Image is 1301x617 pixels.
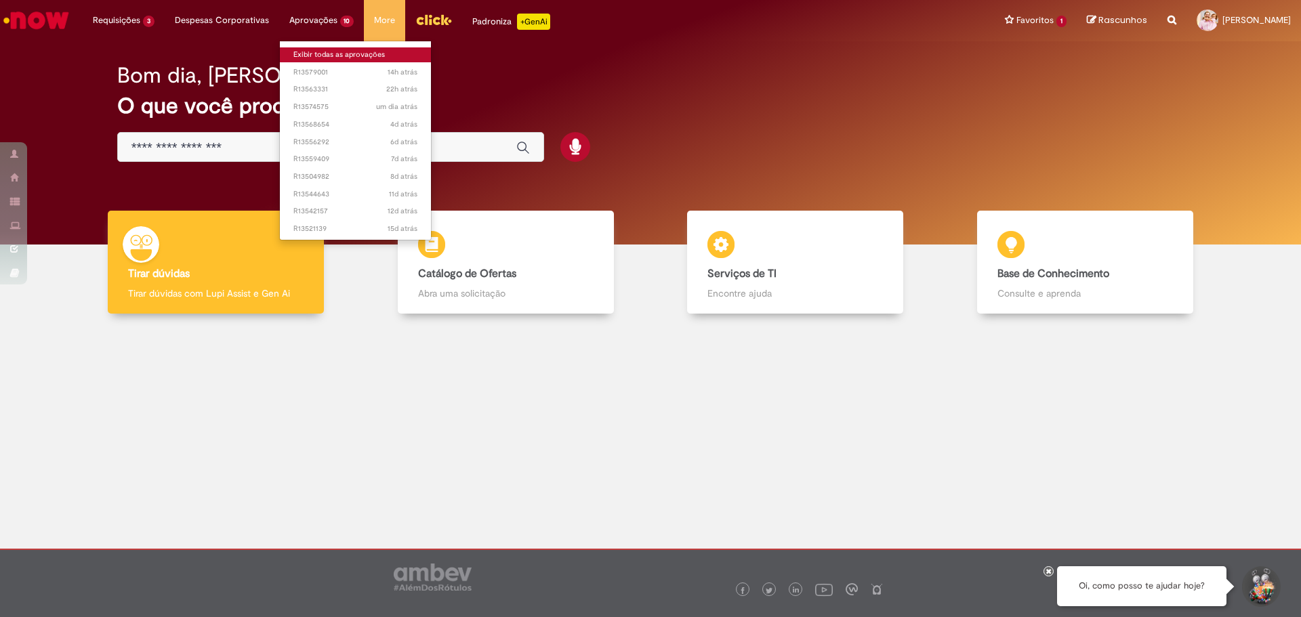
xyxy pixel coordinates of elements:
span: 4d atrás [390,119,417,129]
time: 15/09/2025 16:19:43 [388,224,417,234]
a: Exibir todas as aprovações [280,47,432,62]
span: R13563331 [293,84,418,95]
span: R13521139 [293,224,418,234]
h2: Bom dia, [PERSON_NAME] [117,64,377,87]
p: Encontre ajuda [707,286,883,300]
b: Base de Conhecimento [997,267,1109,280]
span: R13544643 [293,189,418,200]
span: 7d atrás [391,154,417,164]
img: logo_footer_naosei.png [871,583,883,595]
span: 3 [143,16,154,27]
p: Tirar dúvidas com Lupi Assist e Gen Ai [128,286,304,300]
time: 23/09/2025 14:39:26 [391,154,417,164]
p: Consulte e aprenda [997,286,1173,300]
a: Aberto R13521139 : [280,221,432,236]
time: 26/09/2025 13:10:09 [390,119,417,129]
time: 18/09/2025 17:19:08 [388,206,417,216]
b: Tirar dúvidas [128,267,190,280]
time: 29/09/2025 04:38:23 [376,102,417,112]
span: Despesas Corporativas [175,14,269,27]
a: Aberto R13563331 : [280,82,432,97]
a: Aberto R13568654 : [280,117,432,132]
span: Favoritos [1016,14,1054,27]
a: Aberto R13559409 : [280,152,432,167]
img: logo_footer_facebook.png [739,587,746,594]
span: More [374,14,395,27]
img: logo_footer_twitter.png [766,587,772,594]
span: R13559409 [293,154,418,165]
span: um dia atrás [376,102,417,112]
img: ServiceNow [1,7,71,34]
ul: Aprovações [279,41,432,240]
button: Iniciar Conversa de Suporte [1240,566,1281,607]
img: logo_footer_youtube.png [815,580,833,598]
span: 6d atrás [390,137,417,147]
span: Aprovações [289,14,337,27]
p: Abra uma solicitação [418,286,594,300]
img: logo_footer_linkedin.png [793,587,800,595]
a: Tirar dúvidas Tirar dúvidas com Lupi Assist e Gen Ai [71,211,361,314]
span: R13579001 [293,67,418,78]
a: Base de Conhecimento Consulte e aprenda [941,211,1231,314]
span: 8d atrás [390,171,417,182]
span: 11d atrás [389,189,417,199]
span: 1 [1056,16,1067,27]
a: Aberto R13579001 : [280,65,432,80]
a: Rascunhos [1087,14,1147,27]
img: logo_footer_workplace.png [846,583,858,595]
time: 29/09/2025 11:05:59 [386,84,417,94]
span: R13504982 [293,171,418,182]
span: R13568654 [293,119,418,130]
span: Rascunhos [1098,14,1147,26]
span: [PERSON_NAME] [1222,14,1291,26]
a: Aberto R13544643 : [280,187,432,202]
h2: O que você procura hoje? [117,94,1184,118]
img: logo_footer_ambev_rotulo_gray.png [394,563,472,591]
span: Requisições [93,14,140,27]
span: R13542157 [293,206,418,217]
b: Catálogo de Ofertas [418,267,516,280]
a: Aberto R13574575 : [280,100,432,114]
span: 15d atrás [388,224,417,234]
a: Aberto R13504982 : [280,169,432,184]
span: 10 [340,16,354,27]
a: Aberto R13556292 : [280,135,432,150]
a: Catálogo de Ofertas Abra uma solicitação [361,211,651,314]
span: R13574575 [293,102,418,112]
a: Aberto R13542157 : [280,204,432,219]
div: Oi, como posso te ajudar hoje? [1057,566,1226,606]
time: 22/09/2025 17:15:19 [390,171,417,182]
time: 29/09/2025 19:36:27 [388,67,417,77]
span: 12d atrás [388,206,417,216]
span: R13556292 [293,137,418,148]
time: 19/09/2025 10:21:40 [389,189,417,199]
div: Padroniza [472,14,550,30]
time: 24/09/2025 18:06:22 [390,137,417,147]
p: +GenAi [517,14,550,30]
span: 14h atrás [388,67,417,77]
b: Serviços de TI [707,267,777,280]
a: Serviços de TI Encontre ajuda [650,211,941,314]
img: click_logo_yellow_360x200.png [415,9,452,30]
span: 22h atrás [386,84,417,94]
